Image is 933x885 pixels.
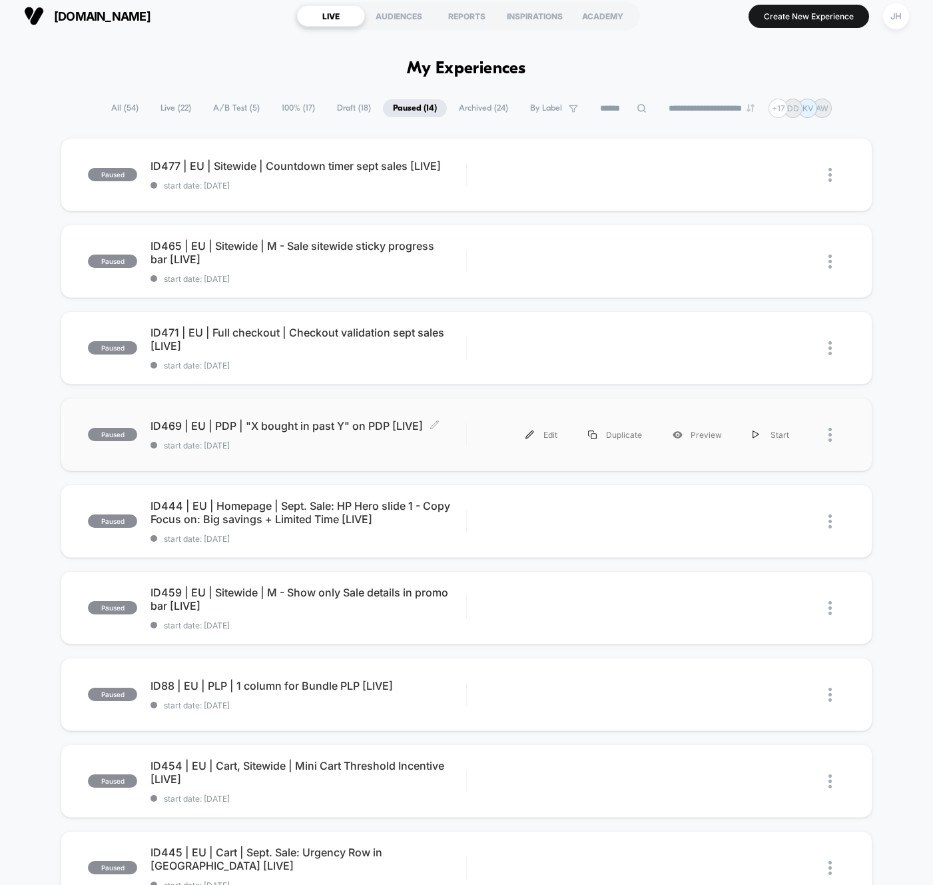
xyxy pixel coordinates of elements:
span: ID469 | EU | PDP | "X bought in past Y" on PDP [LIVE] [151,419,466,433]
span: 100% ( 17 ) [272,99,325,117]
span: All ( 54 ) [101,99,149,117]
div: Duplicate [573,420,657,450]
button: [DOMAIN_NAME] [20,5,155,27]
span: start date: [DATE] [151,441,466,450]
span: paused [88,861,137,874]
span: start date: [DATE] [151,274,466,284]
h1: My Experiences [407,59,526,79]
span: paused [88,688,137,701]
span: ID445 | EU | Cart | Sept. Sale: Urgency Row in [GEOGRAPHIC_DATA] [LIVE] [151,846,466,872]
span: start date: [DATE] [151,620,466,630]
span: start date: [DATE] [151,181,466,191]
span: paused [88,601,137,614]
span: ID477 | EU | Sitewide | Countdown timer sept sales [LIVE] [151,159,466,173]
div: INSPIRATIONS [501,5,569,27]
img: Visually logo [24,6,44,26]
span: ID459 | EU | Sitewide | M - Show only Sale details in promo bar [LIVE] [151,586,466,612]
img: close [828,168,832,182]
div: REPORTS [433,5,501,27]
span: Live ( 22 ) [151,99,201,117]
img: menu [525,431,534,439]
span: start date: [DATE] [151,794,466,804]
span: start date: [DATE] [151,361,466,371]
img: close [828,861,832,875]
span: paused [88,774,137,788]
img: close [828,255,832,269]
button: Create New Experience [749,5,869,28]
span: paused [88,255,137,268]
div: Preview [657,420,737,450]
div: + 17 [769,99,788,118]
img: close [828,428,832,442]
div: Edit [510,420,573,450]
div: LIVE [297,5,365,27]
button: JH [879,3,913,30]
span: start date: [DATE] [151,700,466,710]
img: close [828,341,832,355]
img: close [828,601,832,615]
img: close [828,688,832,702]
p: AW [816,103,828,113]
img: close [828,514,832,528]
span: paused [88,341,137,355]
img: close [828,774,832,788]
span: paused [88,514,137,528]
div: JH [883,3,909,29]
span: paused [88,428,137,441]
span: ID454 | EU | Cart, Sitewide | Mini Cart Threshold Incentive [LIVE] [151,759,466,786]
span: start date: [DATE] [151,534,466,544]
span: ID444 | EU | Homepage | Sept. Sale: HP Hero slide 1 - Copy Focus on: Big savings + Limited Time [... [151,499,466,526]
div: ACADEMY [569,5,637,27]
p: DD [787,103,799,113]
span: paused [88,168,137,181]
span: Paused ( 14 ) [383,99,447,117]
div: AUDIENCES [365,5,433,27]
div: Start [737,420,804,450]
span: Draft ( 18 ) [327,99,381,117]
img: end [747,104,755,112]
img: menu [588,431,597,439]
span: ID88 | EU | PLP | 1 column for Bundle PLP [LIVE] [151,679,466,692]
span: A/B Test ( 5 ) [203,99,270,117]
span: ID465 | EU | Sitewide | M - Sale sitewide sticky progress bar [LIVE] [151,239,466,266]
span: [DOMAIN_NAME] [54,9,151,23]
p: KV [802,103,813,113]
img: menu [753,431,759,439]
span: Archived ( 24 ) [449,99,518,117]
span: By Label [530,103,562,113]
span: ID471 | EU | Full checkout | Checkout validation sept sales [LIVE] [151,326,466,353]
